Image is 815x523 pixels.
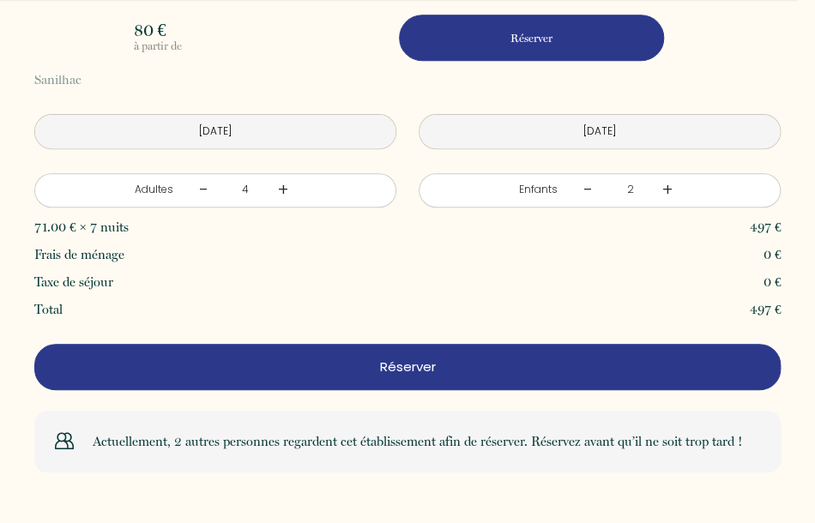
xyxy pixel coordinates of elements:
[519,182,558,198] div: Enfants
[34,244,124,265] p: Frais de ménage
[750,217,782,237] p: 497 €
[35,115,395,148] input: Arrivée
[614,182,646,198] div: 2
[34,344,781,390] button: Réserver
[399,15,664,61] button: Réserver
[135,182,173,198] div: Adultes
[583,177,593,203] a: -
[134,21,395,39] p: 80 €
[750,299,782,320] p: 497 €
[764,244,782,265] p: 0 €
[420,115,780,148] input: Départ
[34,217,129,237] p: 71.00 € × 7 nuits
[34,272,113,292] p: Taxe de séjour
[764,272,782,292] p: 0 €
[199,177,208,203] a: -
[34,299,63,320] p: Total
[405,30,658,46] p: Réserver
[93,431,742,452] p: Actuellement, 2 autres personnes regardent cet établissement afin de réserver. Réservez avant qu’...
[40,357,775,377] p: Réserver
[278,177,288,203] a: +
[662,177,673,203] a: +
[230,182,262,198] div: 4
[134,39,395,54] p: à partir de
[55,431,74,450] img: users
